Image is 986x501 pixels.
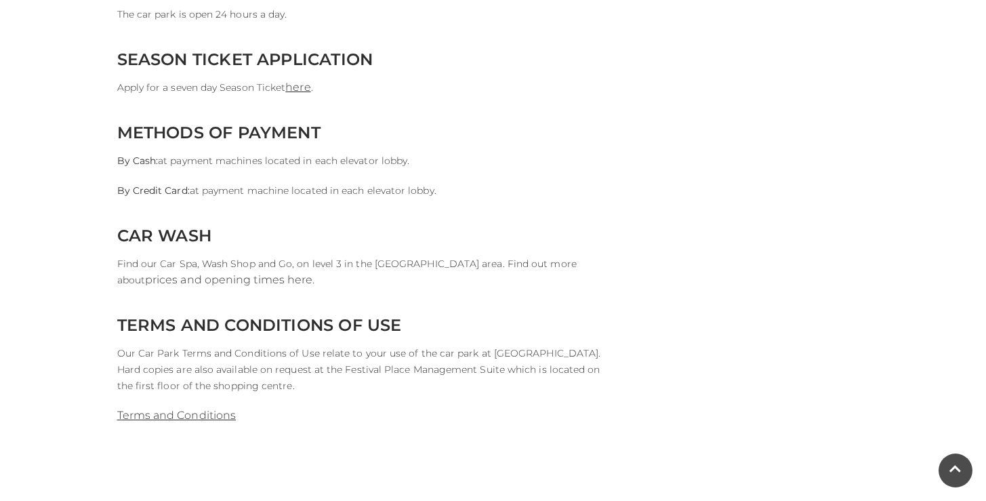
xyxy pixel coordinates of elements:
strong: By Credit Card: [117,184,190,197]
h2: TERMS AND CONDITIONS OF USE [117,315,612,335]
p: The car park is open 24 hours a day. [117,6,612,22]
strong: By Cash: [117,155,159,167]
h2: METHODS OF PAYMENT [117,123,612,142]
p: at payment machines located in each elevator lobby. [117,153,612,169]
h2: CAR WASH [117,226,612,245]
a: prices and opening times here. [145,273,314,286]
a: here [285,81,310,94]
h2: SEASON TICKET APPLICATION [117,49,612,69]
a: Terms and Conditions [117,409,237,422]
p: Apply for a seven day Season Ticket . [117,79,612,96]
p: Our Car Park Terms and Conditions of Use relate to your use of the car park at [GEOGRAPHIC_DATA].... [117,345,612,394]
p: Find our Car Spa, Wash Shop and Go, on level 3 in the [GEOGRAPHIC_DATA] area. Find out more about [117,256,612,288]
p: at payment machine located in each elevator lobby. [117,182,612,199]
